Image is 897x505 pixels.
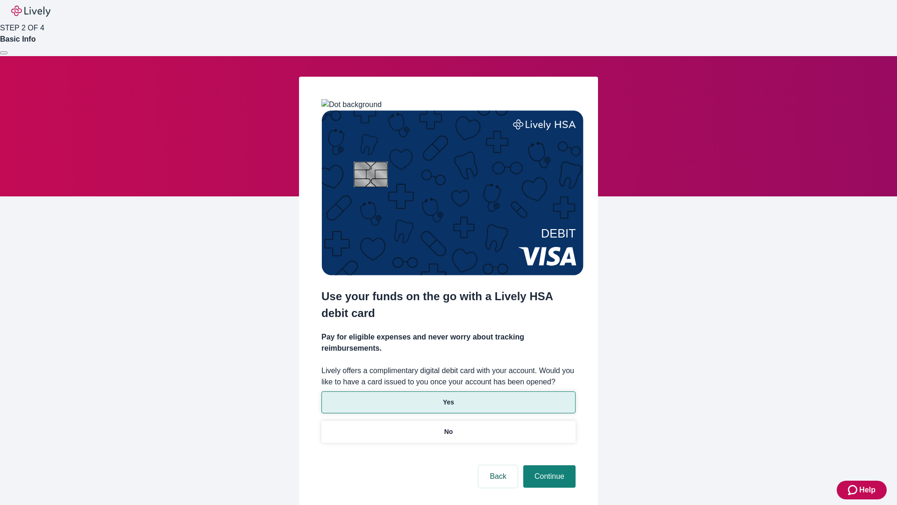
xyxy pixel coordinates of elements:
[443,397,454,407] p: Yes
[321,110,584,275] img: Debit card
[444,427,453,437] p: No
[321,421,576,443] button: No
[11,6,50,17] img: Lively
[478,465,518,488] button: Back
[837,481,887,499] button: Zendesk support iconHelp
[321,391,576,413] button: Yes
[321,99,382,110] img: Dot background
[848,484,859,496] svg: Zendesk support icon
[321,288,576,322] h2: Use your funds on the go with a Lively HSA debit card
[523,465,576,488] button: Continue
[859,484,876,496] span: Help
[321,332,576,354] h4: Pay for eligible expenses and never worry about tracking reimbursements.
[321,365,576,388] label: Lively offers a complimentary digital debit card with your account. Would you like to have a card...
